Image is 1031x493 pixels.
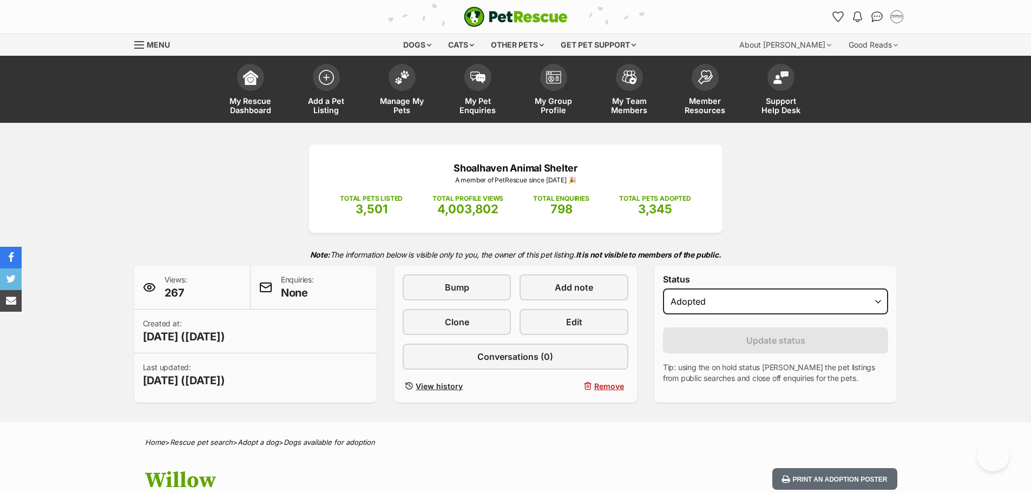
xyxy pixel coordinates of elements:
span: My Rescue Dashboard [226,96,275,115]
img: group-profile-icon-3fa3cf56718a62981997c0bc7e787c4b2cf8bcc04b72c1350f741eb67cf2f40e.svg [546,71,561,84]
div: Cats [441,34,482,56]
p: TOTAL PROFILE VIEWS [432,194,503,203]
img: Jodie Parnell profile pic [891,11,902,22]
img: help-desk-icon-fdf02630f3aa405de69fd3d07c3f3aa587a6932b1a1747fa1d2bba05be0121f9.svg [773,71,789,84]
a: PetRescue [464,6,568,27]
a: Favourites [830,8,847,25]
span: Menu [147,40,170,49]
button: Notifications [849,8,866,25]
span: 4,003,802 [437,202,498,216]
span: None [281,285,314,300]
span: 3,501 [356,202,388,216]
a: My Team Members [592,58,667,123]
span: My Team Members [605,96,654,115]
a: Add a Pet Listing [288,58,364,123]
span: [DATE] ([DATE]) [143,373,225,388]
a: Rescue pet search [170,438,233,446]
a: Clone [403,309,511,335]
span: 267 [165,285,187,300]
p: Enquiries: [281,274,314,300]
p: TOTAL ENQUIRIES [533,194,589,203]
button: Print an adoption poster [772,468,897,490]
span: Manage My Pets [378,96,426,115]
ul: Account quick links [830,8,905,25]
button: Remove [520,378,628,394]
a: My Rescue Dashboard [213,58,288,123]
strong: It is not visible to members of the public. [576,250,721,259]
h1: Willow [145,468,603,493]
span: Clone [445,315,469,328]
a: Bump [403,274,511,300]
strong: Note: [310,250,330,259]
a: Add note [520,274,628,300]
a: Conversations [869,8,886,25]
div: Get pet support [553,34,643,56]
a: My Pet Enquiries [440,58,516,123]
p: TOTAL PETS LISTED [340,194,403,203]
a: Dogs available for adoption [284,438,375,446]
span: Add a Pet Listing [302,96,351,115]
a: Manage My Pets [364,58,440,123]
img: pet-enquiries-icon-7e3ad2cf08bfb03b45e93fb7055b45f3efa6380592205ae92323e6603595dc1f.svg [470,71,485,83]
span: Remove [594,380,624,392]
span: Member Resources [681,96,730,115]
span: Add note [555,281,593,294]
span: 798 [550,202,573,216]
p: Created at: [143,318,225,344]
p: A member of PetRescue since [DATE] 🎉 [325,175,706,185]
span: My Pet Enquiries [454,96,502,115]
a: Menu [134,34,178,54]
div: Good Reads [841,34,905,56]
span: Bump [445,281,469,294]
span: My Group Profile [529,96,578,115]
span: 3,345 [638,202,672,216]
div: About [PERSON_NAME] [732,34,839,56]
button: My account [888,8,905,25]
p: Last updated: [143,362,225,388]
span: Conversations (0) [477,350,553,363]
a: Support Help Desk [743,58,819,123]
img: team-members-icon-5396bd8760b3fe7c0b43da4ab00e1e3bb1a5d9ba89233759b79545d2d3fc5d0d.svg [622,70,637,84]
a: Edit [520,309,628,335]
iframe: Help Scout Beacon - Open [977,439,1009,471]
img: manage-my-pets-icon-02211641906a0b7f246fdf0571729dbe1e7629f14944591b6c1af311fb30b64b.svg [395,70,410,84]
span: Edit [566,315,582,328]
img: chat-41dd97257d64d25036548639549fe6c8038ab92f7586957e7f3b1b290dea8141.svg [871,11,883,22]
a: Member Resources [667,58,743,123]
a: Adopt a dog [238,438,279,446]
span: Update status [746,334,805,347]
img: notifications-46538b983faf8c2785f20acdc204bb7945ddae34d4c08c2a6579f10ce5e182be.svg [853,11,862,22]
button: Update status [663,327,889,353]
a: Conversations (0) [403,344,628,370]
p: Shoalhaven Animal Shelter [325,161,706,175]
img: add-pet-listing-icon-0afa8454b4691262ce3f59096e99ab1cd57d4a30225e0717b998d2c9b9846f56.svg [319,70,334,85]
div: > > > [118,438,914,446]
div: Dogs [396,34,439,56]
img: logo-e224e6f780fb5917bec1dbf3a21bbac754714ae5b6737aabdf751b685950b380.svg [464,6,568,27]
span: Support Help Desk [757,96,805,115]
span: [DATE] ([DATE]) [143,329,225,344]
p: Tip: using the on hold status [PERSON_NAME] the pet listings from public searches and close off e... [663,362,889,384]
div: Other pets [483,34,551,56]
label: Status [663,274,889,284]
a: My Group Profile [516,58,592,123]
a: Home [145,438,165,446]
p: Views: [165,274,187,300]
p: The information below is visible only to you, the owner of this pet listing. [134,244,897,266]
span: View history [416,380,463,392]
p: TOTAL PETS ADOPTED [619,194,691,203]
a: View history [403,378,511,394]
img: member-resources-icon-8e73f808a243e03378d46382f2149f9095a855e16c252ad45f914b54edf8863c.svg [698,70,713,84]
img: dashboard-icon-eb2f2d2d3e046f16d808141f083e7271f6b2e854fb5c12c21221c1fb7104beca.svg [243,70,258,85]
